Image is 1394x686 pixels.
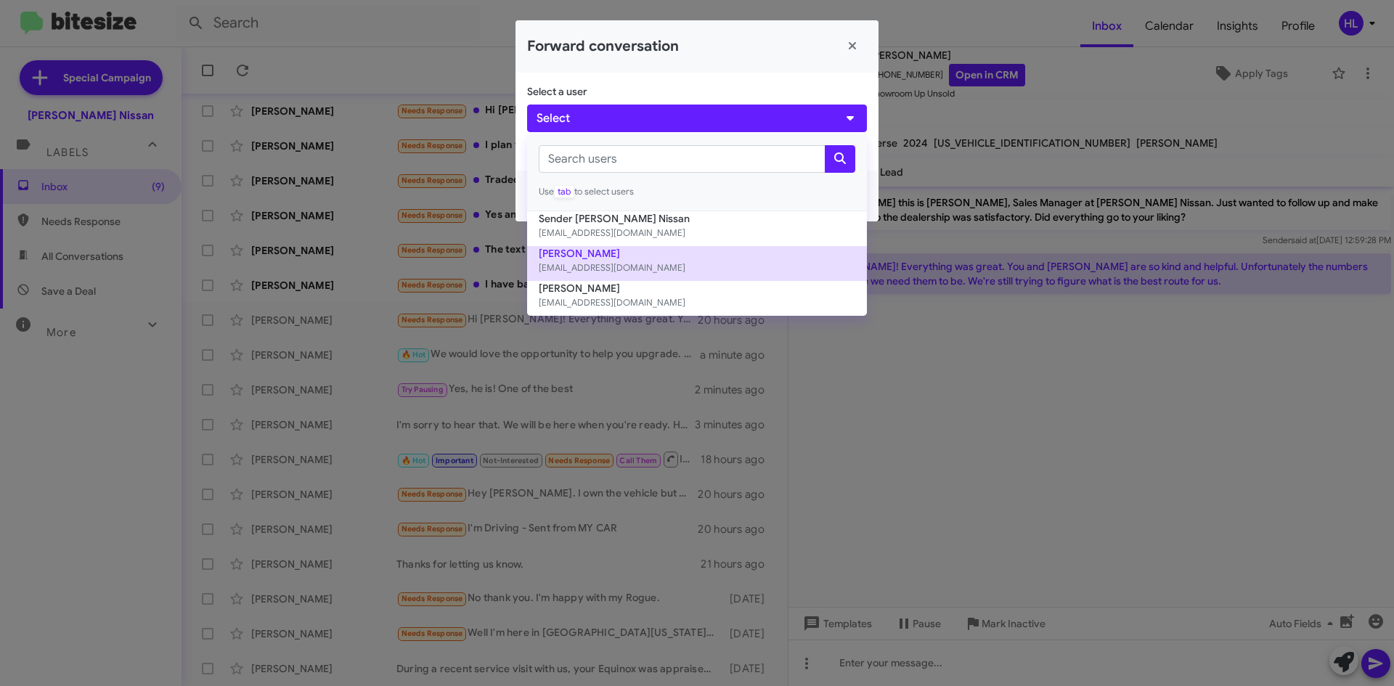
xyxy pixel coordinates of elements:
[527,35,679,58] h2: Forward conversation
[554,185,574,198] span: tab
[838,32,867,61] button: Close
[527,84,867,99] p: Select a user
[539,184,855,199] small: Use to select users
[539,226,855,240] small: [EMAIL_ADDRESS][DOMAIN_NAME]
[527,246,867,281] button: [PERSON_NAME][EMAIL_ADDRESS][DOMAIN_NAME]
[527,281,867,316] button: [PERSON_NAME][EMAIL_ADDRESS][DOMAIN_NAME]
[527,105,867,132] button: Select
[527,211,867,246] button: Sender [PERSON_NAME] Nissan[EMAIL_ADDRESS][DOMAIN_NAME]
[539,261,855,275] small: [EMAIL_ADDRESS][DOMAIN_NAME]
[539,295,855,310] small: [EMAIL_ADDRESS][DOMAIN_NAME]
[537,110,570,127] span: Select
[539,145,826,173] input: Search users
